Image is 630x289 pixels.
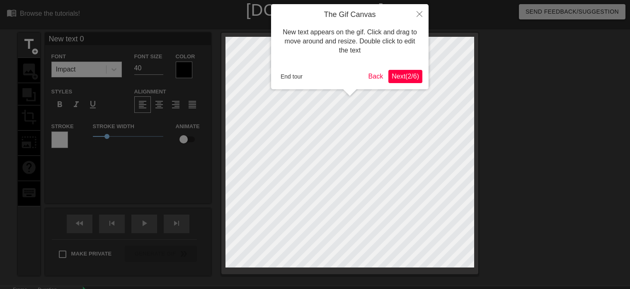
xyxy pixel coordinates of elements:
[410,4,429,23] button: Close
[246,1,384,19] a: [DOMAIN_NAME]
[31,48,39,55] span: add_circle
[365,70,387,83] button: Back
[7,8,80,21] a: Browse the tutorials!
[51,88,73,96] label: Styles
[138,100,148,110] span: format_align_left
[526,7,619,17] span: Send Feedback/Suggestion
[392,73,419,80] span: Next ( 2 / 6 )
[88,100,98,110] span: format_underline
[519,4,625,19] button: Send Feedback/Suggestion
[187,100,197,110] span: format_align_justify
[154,100,164,110] span: format_align_center
[21,36,37,52] span: title
[134,53,162,61] label: Font Size
[134,88,166,96] label: Alignment
[214,19,454,29] div: The online gif editor
[139,218,149,228] span: play_arrow
[55,100,65,110] span: format_bold
[176,122,200,131] label: Animate
[51,122,74,131] label: Stroke
[176,53,195,61] label: Color
[56,64,76,74] div: Impact
[20,10,80,17] div: Browse the tutorials!
[51,53,66,61] label: Font
[107,218,117,228] span: skip_previous
[277,70,306,83] button: End tour
[388,70,422,83] button: Next
[171,100,181,110] span: format_align_right
[277,10,422,19] h4: The Gif Canvas
[71,100,81,110] span: format_italic
[71,250,112,258] span: Make Private
[75,218,85,228] span: fast_rewind
[7,8,17,18] span: menu_book
[277,19,422,64] div: New text appears on the gif. Click and drag to move around and resize. Double click to edit the text
[93,122,134,131] label: Stroke Width
[172,218,182,228] span: skip_next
